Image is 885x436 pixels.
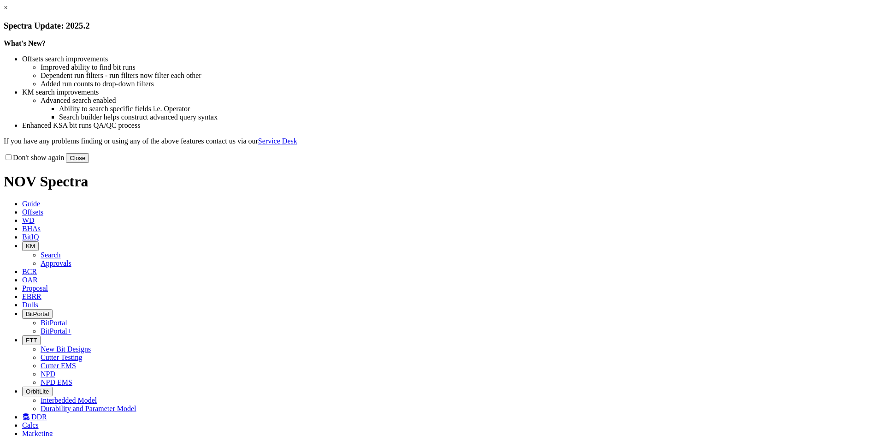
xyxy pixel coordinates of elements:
button: Close [66,153,89,163]
span: Dulls [22,301,38,309]
a: BitPortal [41,319,67,327]
span: BCR [22,268,37,275]
a: Search [41,251,61,259]
li: Advanced search enabled [41,96,881,105]
span: FTT [26,337,37,344]
span: DDR [31,413,47,421]
a: NPD [41,370,55,378]
h3: Spectra Update: 2025.2 [4,21,881,31]
span: OrbitLite [26,388,49,395]
span: Guide [22,200,40,208]
a: BitPortal+ [41,327,71,335]
a: Cutter EMS [41,362,76,370]
a: Interbedded Model [41,396,97,404]
a: Service Desk [258,137,297,145]
a: Durability and Parameter Model [41,405,136,412]
li: Offsets search improvements [22,55,881,63]
h1: NOV Spectra [4,173,881,190]
span: KM [26,243,35,250]
label: Don't show again [4,154,64,161]
input: Don't show again [6,154,12,160]
li: KM search improvements [22,88,881,96]
li: Improved ability to find bit runs [41,63,881,72]
li: Ability to search specific fields i.e. Operator [59,105,881,113]
span: WD [22,216,35,224]
span: BitIQ [22,233,39,241]
span: OAR [22,276,38,284]
li: Dependent run filters - run filters now filter each other [41,72,881,80]
p: If you have any problems finding or using any of the above features contact us via our [4,137,881,145]
strong: What's New? [4,39,46,47]
span: BitPortal [26,311,49,317]
span: EBRR [22,293,41,300]
span: Offsets [22,208,43,216]
li: Search builder helps construct advanced query syntax [59,113,881,121]
a: × [4,4,8,12]
span: Proposal [22,284,48,292]
li: Enhanced KSA bit runs QA/QC process [22,121,881,130]
li: Added run counts to drop-down filters [41,80,881,88]
a: Cutter Testing [41,353,83,361]
span: Calcs [22,421,39,429]
a: NPD EMS [41,378,72,386]
a: New Bit Designs [41,345,91,353]
span: BHAs [22,225,41,233]
a: Approvals [41,259,71,267]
